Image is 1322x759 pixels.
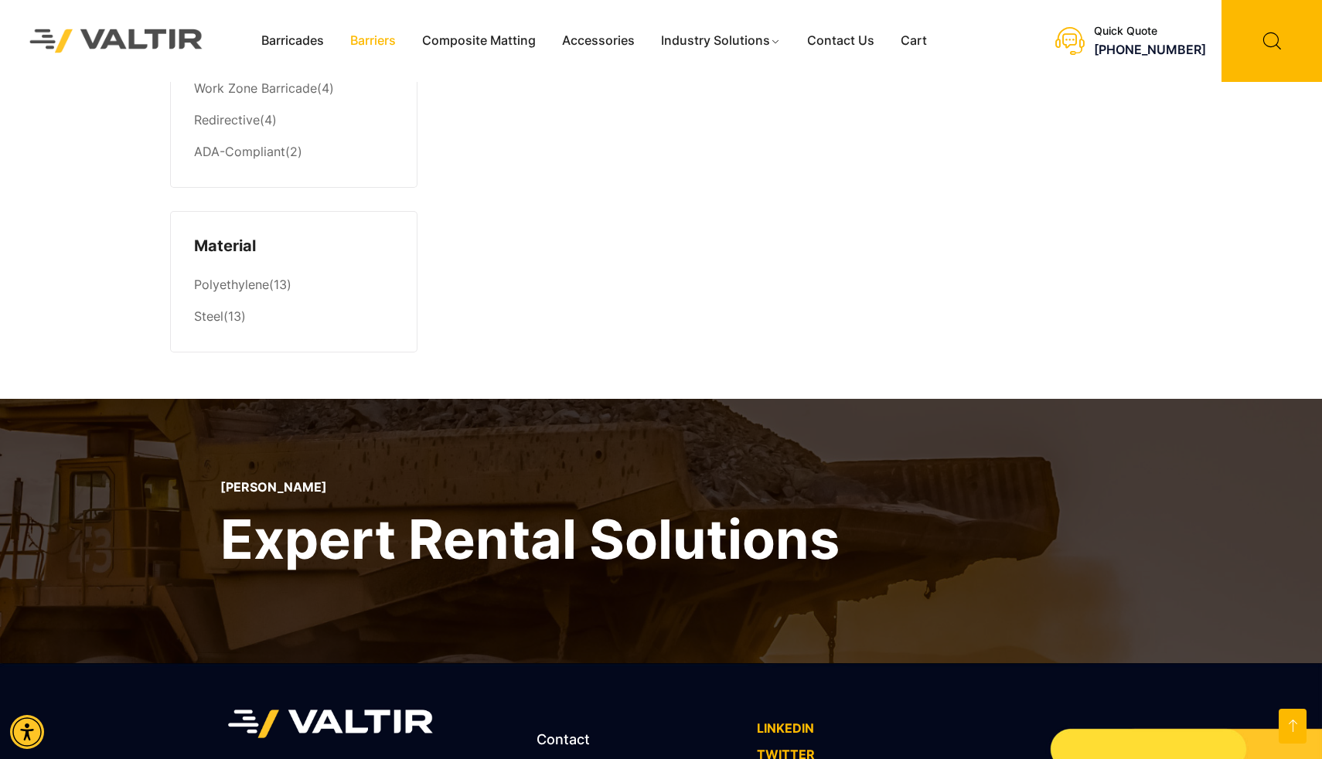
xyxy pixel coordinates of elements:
[194,136,394,164] li: (2)
[228,702,433,746] img: Valtir Rentals
[549,29,648,53] a: Accessories
[537,731,741,748] h2: Contact
[194,277,269,292] a: Polyethylene
[248,29,337,53] a: Barricades
[337,29,409,53] a: Barriers
[194,104,394,136] li: (4)
[220,480,840,495] p: [PERSON_NAME]
[10,715,44,749] div: Accessibility Menu
[1279,709,1307,744] a: Go to top
[194,144,285,159] a: ADA-Compliant
[1094,25,1206,38] div: Quick Quote
[194,235,394,258] h4: Material
[194,73,394,104] li: (4)
[1094,42,1206,57] a: call (888) 496-3625
[888,29,940,53] a: Cart
[194,308,223,324] a: Steel
[194,80,317,96] a: Work Zone Barricade
[220,504,840,574] h2: Expert Rental Solutions
[757,720,814,736] a: LINKEDIN - open in a new tab
[194,270,394,301] li: (13)
[194,301,394,329] li: (13)
[12,11,221,70] img: Valtir Rentals
[648,29,794,53] a: Industry Solutions
[794,29,888,53] a: Contact Us
[194,112,260,128] a: Redirective
[409,29,549,53] a: Composite Matting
